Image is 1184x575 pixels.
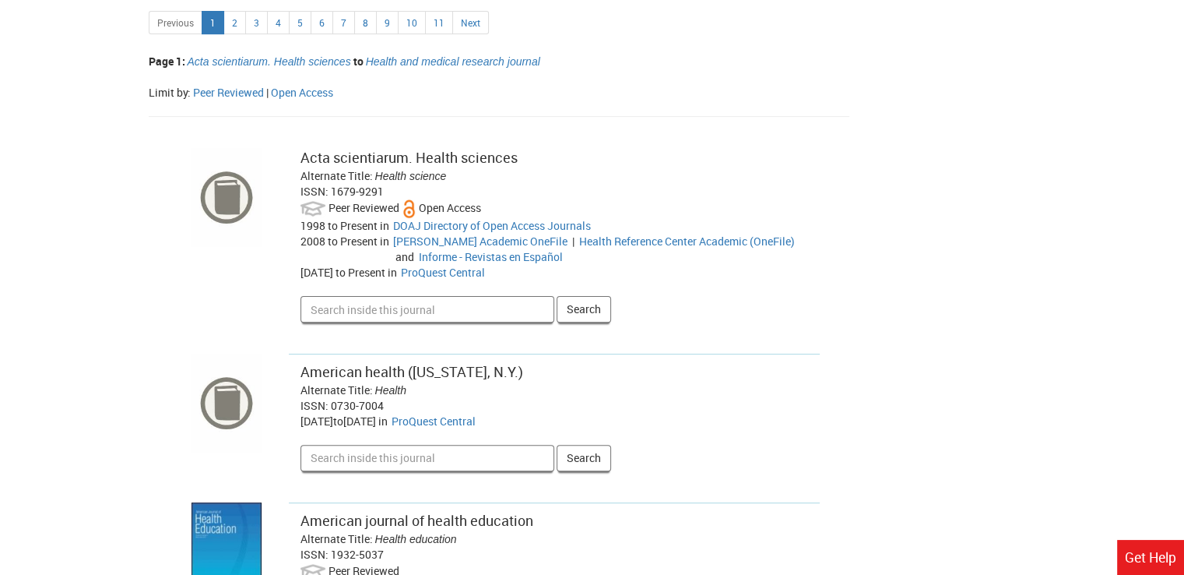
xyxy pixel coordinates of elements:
[393,218,591,233] a: Go to DOAJ Directory of Open Access Journals
[311,11,333,34] a: 6
[300,184,809,199] div: ISSN: 1679-9291
[300,362,809,383] div: American health ([US_STATE], N.Y.)
[149,85,191,100] span: Limit by:
[289,11,311,34] a: 5
[401,265,485,280] a: Go to ProQuest Central
[300,511,809,531] div: American journal of health education
[1117,540,1184,575] a: Get Help
[378,414,388,429] span: in
[300,414,392,429] div: [DATE] [DATE]
[300,265,401,280] div: [DATE]
[300,234,393,265] div: 2008
[300,398,809,414] div: ISSN: 0730-7004
[271,85,333,100] a: Filter by peer open access
[188,55,351,68] span: Acta scientiarum. Health sciences
[419,249,563,264] a: Go to Informe - Revistas en Español
[366,55,540,68] span: Health and medical research journal
[149,54,185,69] span: Page 1:
[202,11,224,34] a: 1
[419,200,481,215] span: Open Access
[191,148,262,246] img: cover image for: Acta scientiarum. Health sciences
[380,218,389,233] span: in
[267,11,290,34] a: 4
[300,531,373,546] span: Alternate Title:
[300,218,393,234] div: 1998
[398,11,426,34] a: 10
[336,265,385,280] span: to Present
[570,234,577,249] span: |
[425,11,453,34] a: 11
[380,234,389,249] span: in
[557,296,611,323] button: Search
[328,200,399,215] span: Peer Reviewed
[388,265,397,280] span: in
[375,384,406,397] span: Health
[332,11,355,34] a: 7
[300,383,373,397] span: Alternate Title:
[452,11,489,34] a: Next
[354,11,377,34] a: 8
[393,234,567,249] a: Go to Gale Academic OneFile
[300,296,554,323] input: Search inside this journal
[333,414,343,429] span: to
[300,199,326,218] img: Peer Reviewed:
[557,445,611,471] button: Search
[191,354,262,452] img: cover image for: American health (New York, N.Y.)
[402,199,416,218] img: Open Access:
[245,11,268,34] a: 3
[328,234,378,249] span: to Present
[579,234,795,249] a: Go to Health Reference Center Academic (OneFile)
[392,414,476,429] a: Go to ProQuest Central
[300,168,373,183] span: Alternate Title:
[266,85,269,100] span: |
[393,249,416,264] span: and
[300,547,809,563] div: ISSN: 1932-5037
[376,11,399,34] a: 9
[300,445,554,471] input: Search inside this journal
[223,11,246,34] a: 2
[193,85,264,100] a: Filter by peer reviewed
[328,218,378,233] span: to Present
[375,533,457,545] span: Health education
[149,11,202,34] a: Previous
[375,170,447,182] span: Health science
[300,148,809,168] div: Acta scientiarum. Health sciences
[353,54,364,69] span: to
